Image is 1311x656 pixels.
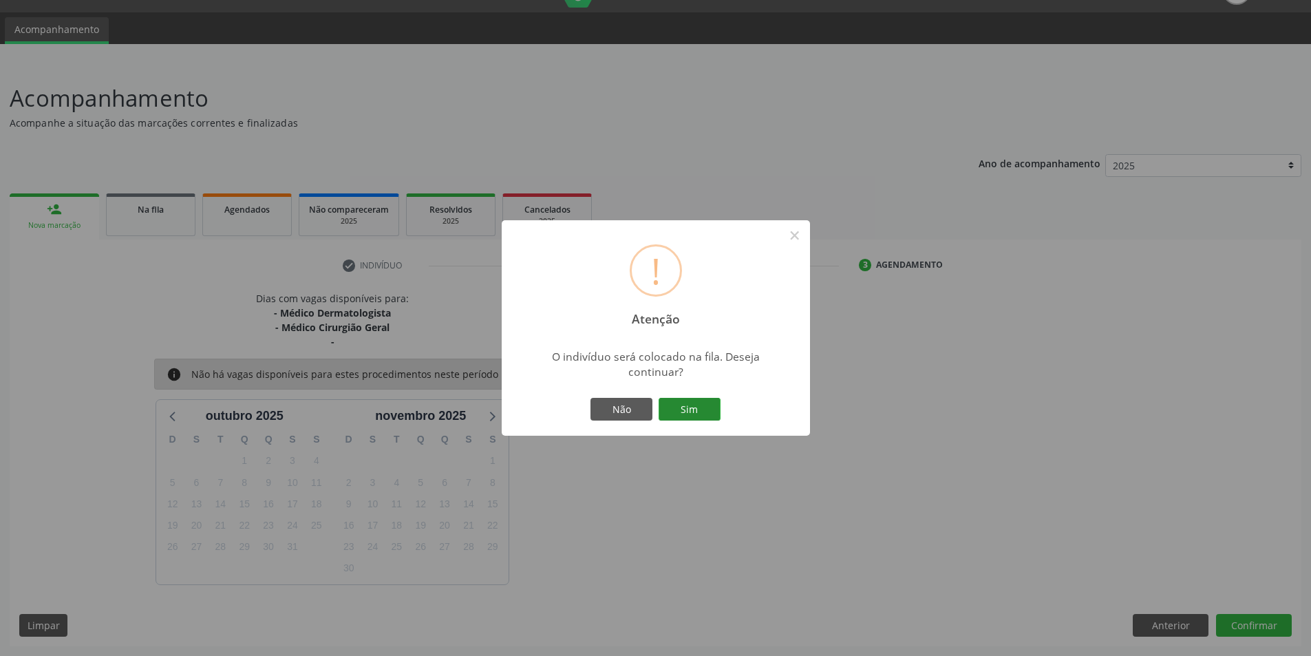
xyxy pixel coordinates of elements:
[651,246,661,295] div: !
[534,349,777,379] div: O indivíduo será colocado na fila. Deseja continuar?
[783,224,807,247] button: Close this dialog
[590,398,652,421] button: Não
[659,398,721,421] button: Sim
[619,302,692,326] h2: Atenção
